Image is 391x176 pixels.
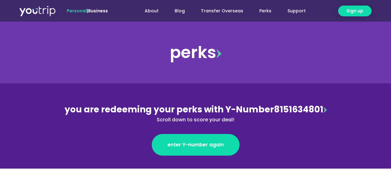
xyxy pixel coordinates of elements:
a: Transfer Overseas [193,5,251,17]
div: 8151634801 [62,103,330,124]
span: | [67,8,108,14]
span: Sign up [346,8,363,14]
a: enter Y-number again [152,134,240,156]
span: you are redeeming your perks with Y-Number [65,103,274,115]
span: Personal [67,8,87,14]
a: Support [279,5,314,17]
a: About [137,5,167,17]
div: Scroll down to score your deal! [62,116,330,124]
span: enter Y-number again [168,141,224,149]
a: Sign up [338,6,372,16]
a: Business [88,8,108,14]
a: Blog [167,5,193,17]
a: Perks [251,5,279,17]
nav: Menu [125,5,314,17]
